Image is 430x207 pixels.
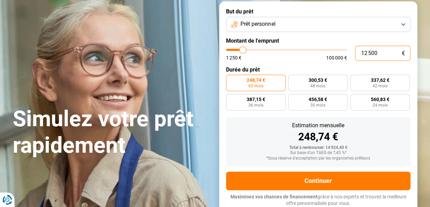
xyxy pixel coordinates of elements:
label: But du prêt [226,8,410,15]
span: € [402,51,405,56]
span: Prêt personnel [240,20,275,28]
span: 300,53 € [309,78,327,83]
span: 387,15 € [246,97,265,102]
div: Total à rembourser: 14 924,40 € [232,145,405,150]
span: 248,74 € [246,78,265,83]
div: 248,74 € [232,132,405,142]
span: 100 000 € [326,55,347,60]
span: 30 mois [310,103,325,107]
label: Durée du prêt [226,66,410,73]
p: grâce à nos experts et trouvez la meilleure offre personnalisée pour vous. [226,194,410,207]
button: Continuer [226,172,410,190]
div: Estimation mensuelle [232,123,405,128]
span: 1 250 € [226,55,241,60]
span: 42 mois [373,84,388,88]
button: Prêt personnel [226,17,410,32]
label: Montant de l'emprunt [226,37,410,44]
div: Sur base d'un TAEG de 7,45 %* [232,151,405,155]
span: 24 mois [373,103,388,107]
span: 456,58 € [309,97,327,102]
div: *Sous réserve d'acceptation par les organismes prêteurs [232,156,405,161]
span: 337,62 € [371,78,389,83]
span: 60 mois [248,84,263,88]
h1: Simulez votre prêt rapidement [13,106,211,159]
span: Maximisez vos chances de financement [230,194,318,199]
span: 560,83 € [371,97,389,102]
span: 48 mois [310,84,325,88]
span: 36 mois [248,103,263,107]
